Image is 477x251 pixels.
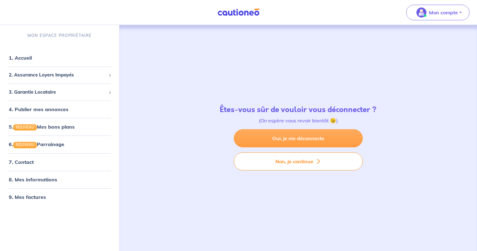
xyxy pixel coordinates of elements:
[220,117,376,124] p: (On espère vous revoir bientôt 😉)
[429,9,458,16] p: Mon compte
[2,138,117,150] div: 6.NOUVEAUParrainage
[416,7,426,17] img: illu_account_valid_menu.svg
[9,71,106,79] span: 2. Assurance Loyers Impayés
[9,194,46,200] a: 9. Mes factures
[2,121,117,133] div: 5.NOUVEAUMes bons plans
[220,105,376,114] h4: Êtes-vous sûr de vouloir vous déconnecter ?
[234,152,363,170] button: Non, je continue
[9,89,106,96] span: 3. Garantie Locataire
[9,106,68,112] a: 4. Publier mes annonces
[9,141,64,147] a: 6.NOUVEAUParrainage
[27,32,92,38] p: MON ESPACE PROPRIÉTAIRE
[2,52,117,64] div: 1. Accueil
[9,159,34,165] a: 7. Contact
[2,191,117,203] div: 9. Mes factures
[2,156,117,168] div: 7. Contact
[2,86,117,98] div: 3. Garantie Locataire
[2,173,117,186] div: 8. Mes informations
[215,8,262,16] img: Cautioneo
[9,124,75,130] a: 5.NOUVEAUMes bons plans
[9,176,57,183] a: 8. Mes informations
[2,103,117,116] div: 4. Publier mes annonces
[406,5,470,20] button: illu_account_valid_menu.svgMon compte
[2,69,117,81] div: 2. Assurance Loyers Impayés
[9,55,32,61] a: 1. Accueil
[234,129,363,147] a: Oui, je me déconnecte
